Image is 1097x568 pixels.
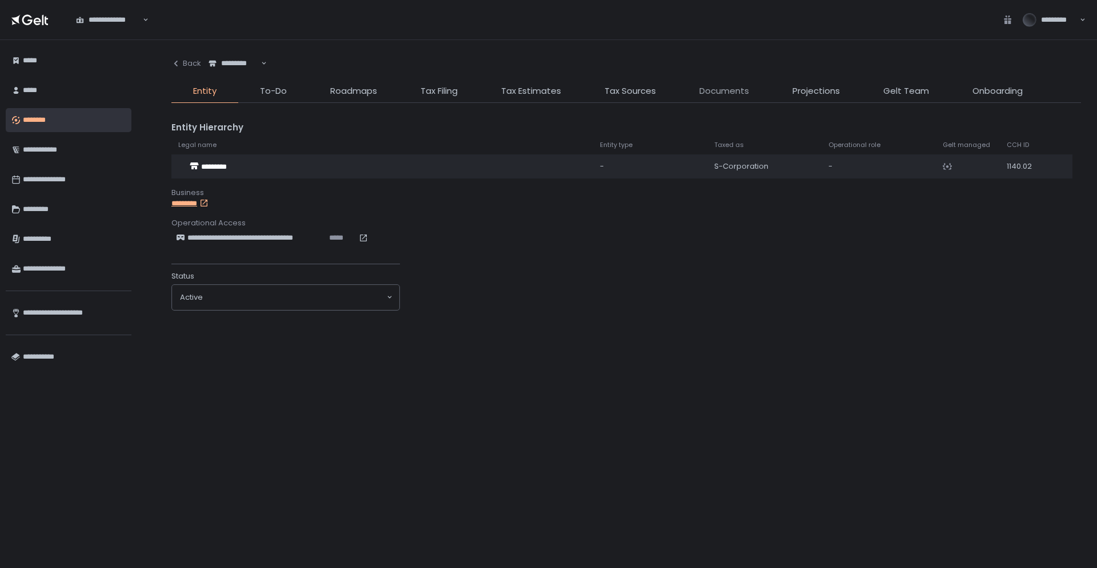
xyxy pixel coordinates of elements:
span: Tax Filing [421,85,458,98]
div: Entity Hierarchy [171,121,1081,134]
span: CCH ID [1007,141,1029,149]
div: - [600,161,700,172]
div: - [828,161,929,172]
input: Search for option [203,292,386,303]
div: Business [171,188,1081,198]
input: Search for option [259,58,260,69]
span: Gelt Team [883,85,929,98]
div: Search for option [69,8,149,32]
span: Entity [193,85,217,98]
span: Operational role [828,141,880,149]
span: active [180,292,203,303]
span: Projections [792,85,840,98]
input: Search for option [141,14,142,26]
span: Onboarding [972,85,1023,98]
button: Back [171,51,201,76]
div: Operational Access [171,218,1081,228]
div: S-Corporation [714,161,815,172]
span: Status [171,271,194,281]
span: Gelt managed [943,141,990,149]
div: 1140.02 [1007,161,1043,172]
span: Roadmaps [330,85,377,98]
span: Tax Estimates [501,85,561,98]
span: Documents [699,85,749,98]
div: Back [171,58,201,69]
div: Search for option [172,285,399,310]
span: Legal name [178,141,217,149]
span: Entity type [600,141,632,149]
span: To-Do [260,85,287,98]
span: Tax Sources [604,85,656,98]
span: Taxed as [714,141,744,149]
div: Search for option [201,51,267,76]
